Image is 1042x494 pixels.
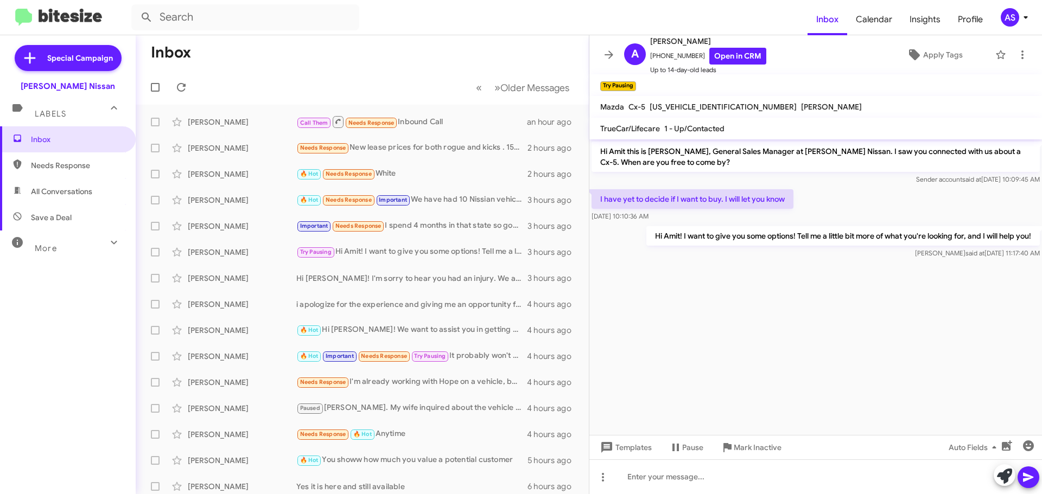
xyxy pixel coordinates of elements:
[188,377,296,388] div: [PERSON_NAME]
[682,438,703,457] span: Pause
[300,457,319,464] span: 🔥 Hot
[35,243,57,253] span: More
[296,428,527,440] div: Anytime
[650,35,766,48] span: [PERSON_NAME]
[469,76,488,99] button: Previous
[476,81,482,94] span: «
[296,299,527,310] div: i apologize for the experience and giving me an opportunity for better training on customer exper...
[470,76,576,99] nav: Page navigation example
[300,196,319,203] span: 🔥 Hot
[296,454,528,466] div: You showw how much you value a potential customer
[527,351,580,362] div: 4 hours ago
[300,222,328,229] span: Important
[801,102,862,112] span: [PERSON_NAME]
[296,246,528,258] div: Hi Amit! I want to give you some options! Tell me a little bit more of what you're looking for, a...
[296,324,527,336] div: Hi [PERSON_NAME]! We want to assist you in getting a great deal! When would you be available to s...
[151,44,191,61] h1: Inbox
[631,46,639,63] span: A
[528,455,580,466] div: 5 hours ago
[300,326,319,333] span: 🔥 Hot
[296,142,528,154] div: New lease prices for both rogue and kicks . 15K miles, $2500 down out the door price.
[188,455,296,466] div: [PERSON_NAME]
[188,481,296,492] div: [PERSON_NAME]
[528,481,580,492] div: 6 hours ago
[300,119,328,126] span: Call Them
[712,438,790,457] button: Mark Inactive
[300,170,319,177] span: 🔥 Hot
[300,405,320,412] span: Paused
[31,134,123,145] span: Inbox
[1001,8,1019,27] div: AS
[188,325,296,336] div: [PERSON_NAME]
[296,350,527,362] div: It probably won't be until next month 😞
[296,402,527,414] div: [PERSON_NAME]. My wife inquired about the vehicle whilst we are in the midst of purchasing anothe...
[47,53,113,63] span: Special Campaign
[527,429,580,440] div: 4 hours ago
[650,102,797,112] span: [US_VEHICLE_IDENTIFICATION_NUMBER]
[527,325,580,336] div: 4 hours ago
[628,102,645,112] span: Cx-5
[188,273,296,284] div: [PERSON_NAME]
[916,175,1040,183] span: Sender account [DATE] 10:09:45 AM
[650,65,766,75] span: Up to 14-day-old leads
[528,169,580,179] div: 2 hours ago
[300,352,319,360] span: 🔥 Hot
[592,142,1040,172] p: Hi Amit this is [PERSON_NAME], General Sales Manager at [PERSON_NAME] Nissan. I saw you connected...
[353,431,372,438] span: 🔥 Hot
[527,299,580,310] div: 4 hours ago
[296,194,528,206] div: We have had 10 Nissian vehicles over these past 21 years but never have had to take a note as hig...
[300,144,346,151] span: Needs Response
[326,196,372,203] span: Needs Response
[188,351,296,362] div: [PERSON_NAME]
[296,115,527,129] div: Inbound Call
[188,247,296,258] div: [PERSON_NAME]
[600,81,636,91] small: Try Pausing
[660,438,712,457] button: Pause
[915,249,1040,257] span: [PERSON_NAME] [DATE] 11:17:40 AM
[500,82,569,94] span: Older Messages
[709,48,766,65] a: Open in CRM
[348,119,395,126] span: Needs Response
[962,175,981,183] span: said at
[592,189,793,209] p: I have yet to decide if I want to buy. I will let you know
[879,45,990,65] button: Apply Tags
[600,124,660,133] span: TrueCar/Lifecare
[901,4,949,35] a: Insights
[31,212,72,223] span: Save a Deal
[528,221,580,232] div: 3 hours ago
[528,247,580,258] div: 3 hours ago
[527,377,580,388] div: 4 hours ago
[949,4,992,35] a: Profile
[808,4,847,35] a: Inbox
[15,45,122,71] a: Special Campaign
[361,352,407,360] span: Needs Response
[494,81,500,94] span: »
[488,76,576,99] button: Next
[734,438,781,457] span: Mark Inactive
[992,8,1030,27] button: AS
[188,429,296,440] div: [PERSON_NAME]
[296,220,528,232] div: I spend 4 months in that state so gonna see thank you
[592,212,649,220] span: [DATE] 10:10:36 AM
[949,438,1001,457] span: Auto Fields
[21,81,115,92] div: [PERSON_NAME] Nissan
[965,249,984,257] span: said at
[188,299,296,310] div: [PERSON_NAME]
[527,403,580,414] div: 4 hours ago
[188,143,296,153] div: [PERSON_NAME]
[188,169,296,179] div: [PERSON_NAME]
[31,186,92,197] span: All Conversations
[847,4,901,35] a: Calendar
[528,273,580,284] div: 3 hours ago
[326,352,354,360] span: Important
[335,222,382,229] span: Needs Response
[414,352,446,360] span: Try Pausing
[379,196,407,203] span: Important
[528,195,580,206] div: 3 hours ago
[188,117,296,127] div: [PERSON_NAME]
[600,102,624,112] span: Mazda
